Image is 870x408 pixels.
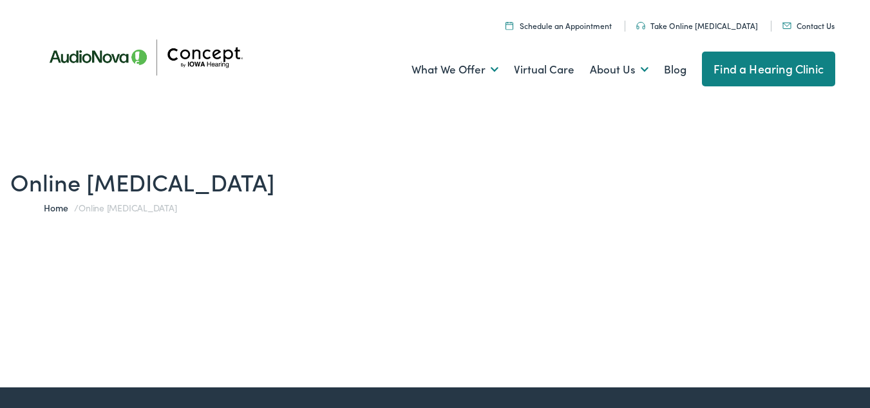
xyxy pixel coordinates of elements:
[782,23,791,29] img: utility icon
[782,20,835,31] a: Contact Us
[506,21,513,30] img: A calendar icon to schedule an appointment at Concept by Iowa Hearing.
[636,22,645,30] img: utility icon
[590,46,648,93] a: About Us
[664,46,686,93] a: Blog
[514,46,574,93] a: Virtual Care
[10,168,860,195] h1: Online [MEDICAL_DATA]
[79,201,176,214] span: Online [MEDICAL_DATA]
[506,20,612,31] a: Schedule an Appointment
[702,52,835,86] a: Find a Hearing Clinic
[44,201,74,214] a: Home
[636,20,758,31] a: Take Online [MEDICAL_DATA]
[411,46,498,93] a: What We Offer
[44,201,176,214] span: /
